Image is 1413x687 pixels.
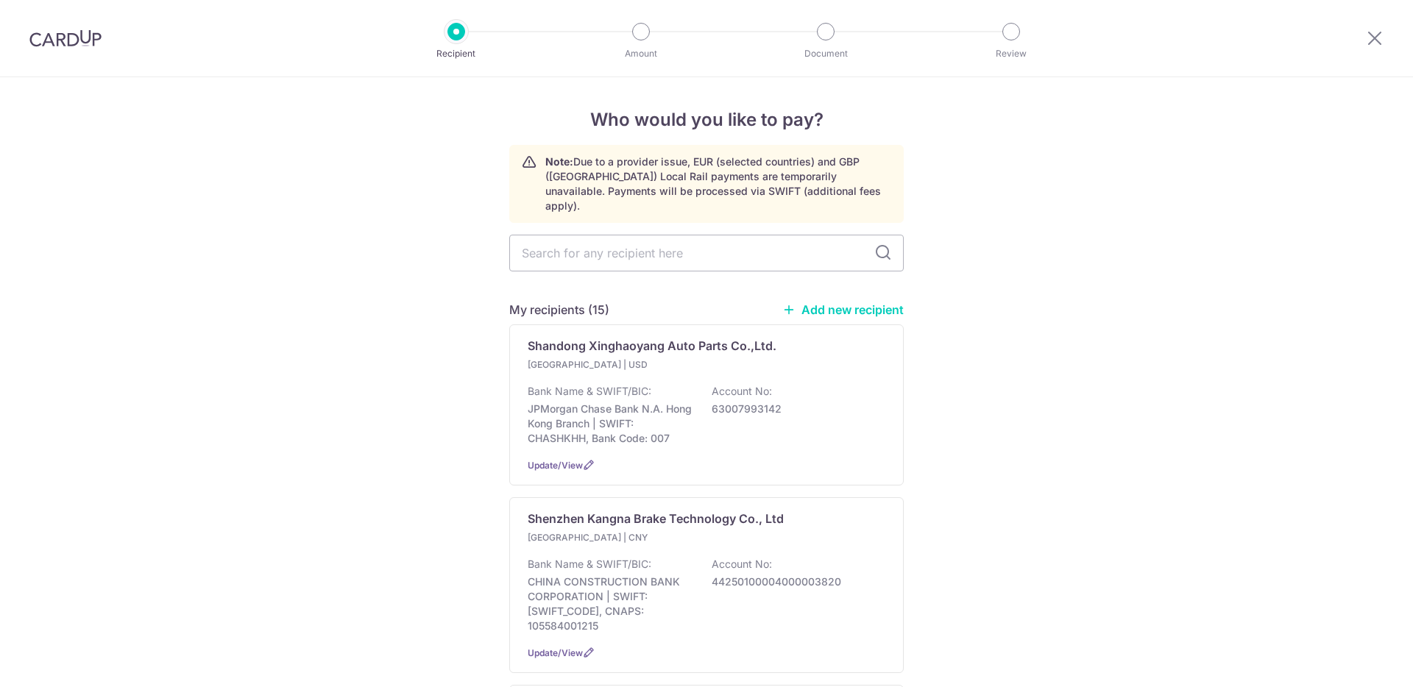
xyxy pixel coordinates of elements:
p: Bank Name & SWIFT/BIC: [528,557,651,572]
p: JPMorgan Chase Bank N.A. Hong Kong Branch | SWIFT: CHASHKHH, Bank Code: 007 [528,402,693,446]
h4: Who would you like to pay? [509,107,904,133]
p: Amount [587,46,695,61]
p: Account No: [712,384,772,399]
a: Update/View [528,460,583,471]
a: Update/View [528,647,583,658]
iframe: Opens a widget where you can find more information [1318,643,1398,680]
h5: My recipients (15) [509,301,609,318]
p: Account No: [712,557,772,572]
p: Recipient [402,46,511,61]
p: [GEOGRAPHIC_DATA] | CNY [528,530,701,545]
p: Review [957,46,1066,61]
p: Document [771,46,880,61]
strong: Note: [545,155,573,168]
p: Shenzhen Kangna Brake Technology Co., Ltd [528,510,784,527]
input: Search for any recipient here [509,235,904,271]
p: [GEOGRAPHIC_DATA] | USD [528,357,701,372]
p: 63007993142 [712,402,877,416]
p: Bank Name & SWIFT/BIC: [528,384,651,399]
a: Add new recipient [782,302,904,317]
p: CHINA CONSTRUCTION BANK CORPORATION | SWIFT: [SWIFT_CODE], CNAPS: 105584001215 [528,574,693,633]
img: CardUp [29,29,102,47]
p: Shandong Xinghaoyang Auto Parts Co.,Ltd. [528,337,776,355]
p: 44250100004000003820 [712,574,877,589]
p: Due to a provider issue, EUR (selected countries) and GBP ([GEOGRAPHIC_DATA]) Local Rail payments... [545,154,891,213]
